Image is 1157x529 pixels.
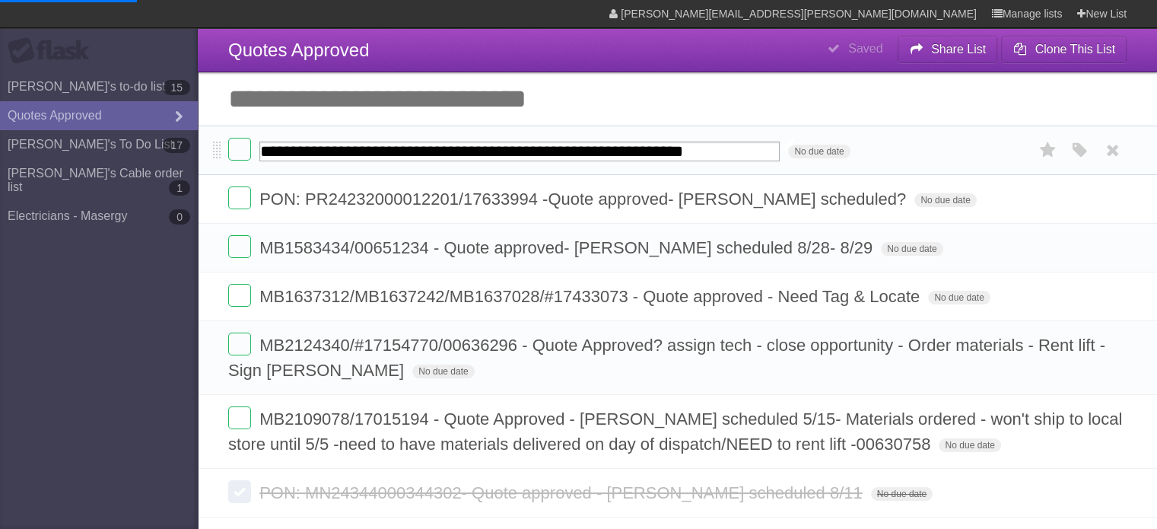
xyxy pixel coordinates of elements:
[871,487,933,501] span: No due date
[259,190,910,209] span: PON: PR24232000012201/17633994 -Quote approved- [PERSON_NAME] scheduled?
[788,145,850,158] span: No due date
[228,284,251,307] label: Done
[914,193,976,207] span: No due date
[412,365,474,378] span: No due date
[928,291,990,304] span: No due date
[169,180,190,196] b: 1
[228,235,251,258] label: Done
[163,80,190,95] b: 15
[259,287,923,306] span: MB1637312/MB1637242/MB1637028/#17433073 - Quote approved - Need Tag & Locate
[228,333,251,355] label: Done
[8,37,99,65] div: Flask
[228,138,251,161] label: Done
[228,480,251,503] label: Done
[228,336,1105,380] span: MB2124340/#17154770/00636296 - Quote Approved? assign tech - close opportunity - Order materials ...
[169,209,190,225] b: 0
[259,238,876,257] span: MB1583434/00651234 - Quote approved- [PERSON_NAME] scheduled 8/28- 8/29
[931,43,986,56] b: Share List
[898,36,998,63] button: Share List
[1034,138,1063,163] label: Star task
[939,438,1000,452] span: No due date
[881,242,942,256] span: No due date
[163,138,190,153] b: 17
[228,409,1122,454] span: MB2109078/17015194 - Quote Approved - [PERSON_NAME] scheduled 5/15- Materials ordered - won't shi...
[228,40,369,60] span: Quotes Approved
[1035,43,1115,56] b: Clone This List
[228,406,251,429] label: Done
[259,483,866,502] span: PON: MN24344000344302- Quote approved - [PERSON_NAME] scheduled 8/11
[848,42,882,55] b: Saved
[1001,36,1127,63] button: Clone This List
[228,186,251,209] label: Done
